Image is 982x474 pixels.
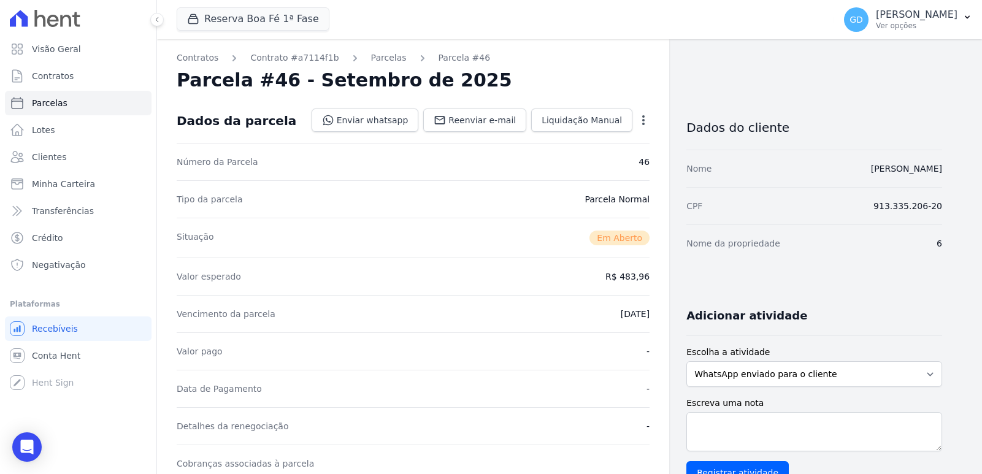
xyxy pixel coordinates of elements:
[834,2,982,37] button: GD [PERSON_NAME] Ver opções
[937,237,942,250] dd: 6
[5,253,152,277] a: Negativação
[646,383,650,395] dd: -
[5,118,152,142] a: Lotes
[686,346,942,359] label: Escolha a atividade
[32,205,94,217] span: Transferências
[5,226,152,250] a: Crédito
[448,114,516,126] span: Reenviar e-mail
[250,52,339,64] a: Contrato #a7114f1b
[177,270,241,283] dt: Valor esperado
[32,43,81,55] span: Visão Geral
[177,457,314,470] dt: Cobranças associadas à parcela
[177,52,218,64] a: Contratos
[686,162,712,175] dt: Nome
[177,7,329,31] button: Reserva Boa Fé 1ª Fase
[371,52,407,64] a: Parcelas
[531,109,632,132] a: Liquidação Manual
[177,156,258,168] dt: Número da Parcela
[686,237,780,250] dt: Nome da propriedade
[5,145,152,169] a: Clientes
[32,70,74,82] span: Contratos
[32,178,95,190] span: Minha Carteira
[646,420,650,432] dd: -
[177,231,214,245] dt: Situação
[423,109,526,132] a: Reenviar e-mail
[646,345,650,357] dd: -
[876,21,957,31] p: Ver opções
[686,397,942,410] label: Escreva uma nota
[639,156,650,168] dd: 46
[12,432,42,462] div: Open Intercom Messenger
[5,37,152,61] a: Visão Geral
[177,193,243,205] dt: Tipo da parcela
[32,350,80,362] span: Conta Hent
[32,151,66,163] span: Clientes
[177,383,262,395] dt: Data de Pagamento
[177,113,296,128] div: Dados da parcela
[439,52,491,64] a: Parcela #46
[10,297,147,312] div: Plataformas
[177,52,650,64] nav: Breadcrumb
[177,345,223,357] dt: Valor pago
[850,15,863,24] span: GD
[5,316,152,341] a: Recebíveis
[177,69,512,91] h2: Parcela #46 - Setembro de 2025
[177,420,289,432] dt: Detalhes da renegociação
[32,232,63,244] span: Crédito
[585,193,650,205] dd: Parcela Normal
[312,109,419,132] a: Enviar whatsapp
[5,343,152,368] a: Conta Hent
[686,200,702,212] dt: CPF
[5,64,152,88] a: Contratos
[589,231,650,245] span: Em Aberto
[5,91,152,115] a: Parcelas
[32,97,67,109] span: Parcelas
[873,200,942,212] dd: 913.335.206-20
[5,172,152,196] a: Minha Carteira
[5,199,152,223] a: Transferências
[32,259,86,271] span: Negativação
[686,120,942,135] h3: Dados do cliente
[32,124,55,136] span: Lotes
[876,9,957,21] p: [PERSON_NAME]
[605,270,650,283] dd: R$ 483,96
[542,114,622,126] span: Liquidação Manual
[621,308,650,320] dd: [DATE]
[177,308,275,320] dt: Vencimento da parcela
[871,164,942,174] a: [PERSON_NAME]
[32,323,78,335] span: Recebíveis
[686,308,807,323] h3: Adicionar atividade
